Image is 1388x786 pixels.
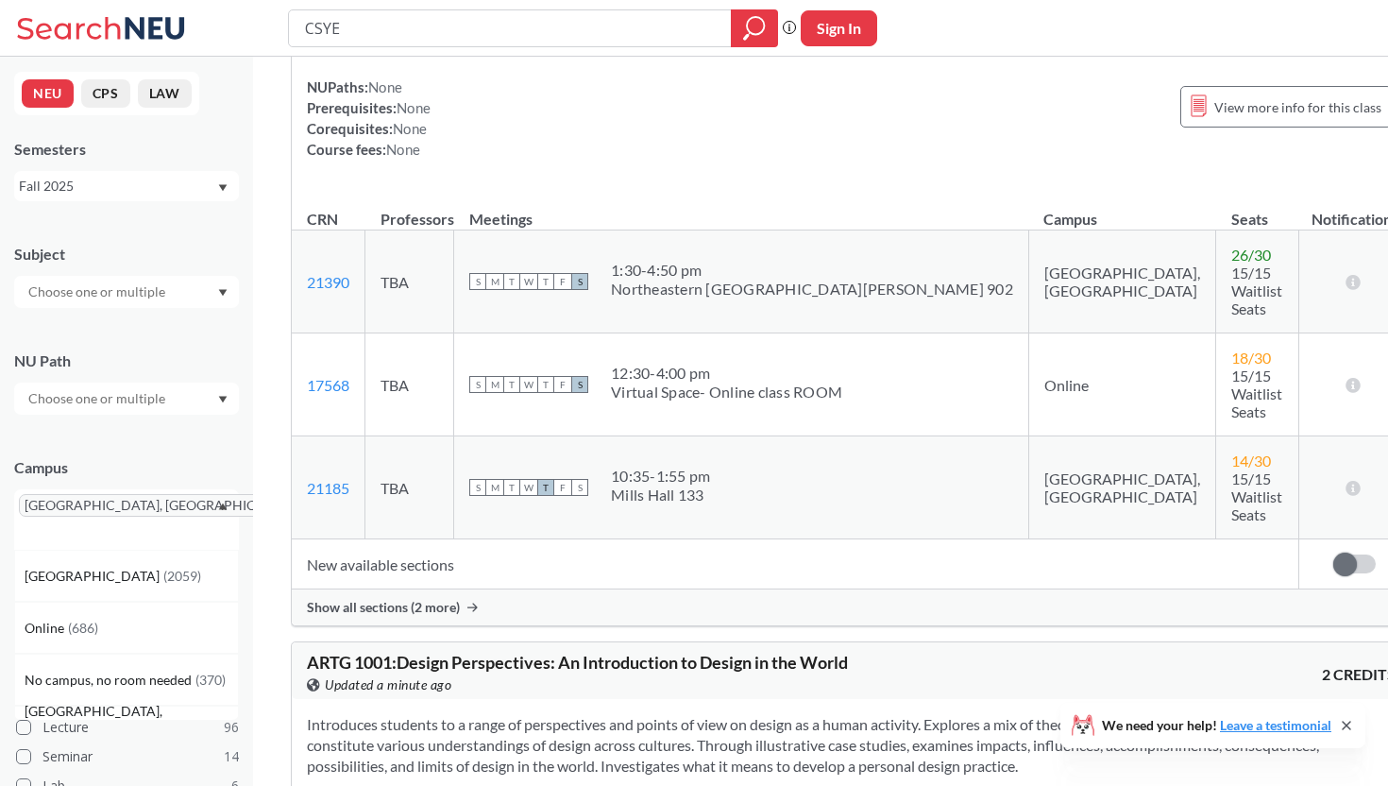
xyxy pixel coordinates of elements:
div: Fall 2025Dropdown arrow [14,171,239,201]
button: Sign In [801,10,877,46]
div: Mills Hall 133 [611,486,710,504]
span: Show all sections (2 more) [307,599,460,616]
div: Dropdown arrow [14,383,239,415]
div: 10:35 - 1:55 pm [611,467,710,486]
span: W [520,479,537,496]
span: None [386,141,420,158]
span: No campus, no room needed [25,670,195,691]
input: Choose one or multiple [19,281,178,303]
span: S [571,273,588,290]
span: W [520,376,537,393]
span: M [486,376,503,393]
span: T [537,479,554,496]
div: [GEOGRAPHIC_DATA], [GEOGRAPHIC_DATA]X to remove pillDropdown arrow[GEOGRAPHIC_DATA](2059)Online(6... [14,489,239,550]
span: ( 370 ) [195,672,226,688]
span: M [486,479,503,496]
td: [GEOGRAPHIC_DATA], [GEOGRAPHIC_DATA] [1028,436,1216,539]
span: T [503,273,520,290]
span: ( 2059 ) [163,568,201,584]
span: S [469,479,486,496]
span: None [397,99,431,116]
span: [GEOGRAPHIC_DATA], [GEOGRAPHIC_DATA] [25,701,238,743]
span: T [503,376,520,393]
input: Class, professor, course number, "phrase" [303,12,718,44]
svg: Dropdown arrow [218,503,228,510]
span: F [554,273,571,290]
div: 1:30 - 4:50 pm [611,261,1013,280]
span: 15/15 Waitlist Seats [1231,470,1282,523]
div: Virtual Space- Online class ROOM [611,383,842,402]
span: [GEOGRAPHIC_DATA] [25,566,163,587]
div: CRN [307,209,338,230]
div: magnifying glass [731,9,778,47]
span: 96 [224,717,239,738]
span: S [571,376,588,393]
label: Lecture [16,715,239,740]
span: W [520,273,537,290]
button: NEU [22,79,74,108]
th: Professors [365,190,454,231]
span: ( 686 ) [68,620,98,636]
a: 21390 [307,273,349,291]
div: NUPaths: Prerequisites: Corequisites: Course fees: [307,77,431,160]
svg: Dropdown arrow [218,396,228,403]
span: T [503,479,520,496]
svg: magnifying glass [743,15,766,42]
span: None [368,78,402,95]
div: Fall 2025 [19,176,216,196]
span: [GEOGRAPHIC_DATA], [GEOGRAPHIC_DATA]X to remove pill [19,494,319,517]
span: 14 / 30 [1231,452,1271,470]
button: LAW [138,79,192,108]
a: 17568 [307,376,349,394]
div: Semesters [14,139,239,160]
span: Updated a minute ago [325,675,451,695]
span: 15/15 Waitlist Seats [1231,367,1282,420]
span: 18 / 30 [1231,349,1271,367]
td: New available sections [292,539,1298,589]
a: 21185 [307,479,349,497]
div: Subject [14,244,239,265]
td: Online [1028,333,1216,436]
td: TBA [365,333,454,436]
span: 14 [224,746,239,767]
span: ARTG 1001 : Design Perspectives: An Introduction to Design in the World [307,652,848,673]
svg: Dropdown arrow [218,184,228,192]
span: View more info for this class [1214,95,1381,119]
svg: Dropdown arrow [218,289,228,297]
span: 15/15 Waitlist Seats [1231,264,1282,317]
span: S [469,376,486,393]
span: We need your help! [1102,719,1331,732]
input: Choose one or multiple [19,387,178,410]
span: T [537,273,554,290]
span: Online [25,618,68,639]
th: Seats [1216,190,1298,231]
div: 12:30 - 4:00 pm [611,364,842,383]
div: Dropdown arrow [14,276,239,308]
a: Leave a testimonial [1220,717,1331,733]
label: Seminar [16,744,239,769]
span: 26 / 30 [1231,246,1271,264]
th: Meetings [454,190,1029,231]
span: M [486,273,503,290]
th: Campus [1028,190,1216,231]
span: F [554,479,571,496]
td: TBA [365,231,454,333]
td: [GEOGRAPHIC_DATA], [GEOGRAPHIC_DATA] [1028,231,1216,333]
span: S [571,479,588,496]
span: F [554,376,571,393]
span: S [469,273,486,290]
div: Northeastern [GEOGRAPHIC_DATA][PERSON_NAME] 902 [611,280,1013,299]
div: NU Path [14,350,239,371]
span: T [537,376,554,393]
button: CPS [81,79,130,108]
span: None [393,120,427,137]
div: Campus [14,457,239,478]
td: TBA [365,436,454,539]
